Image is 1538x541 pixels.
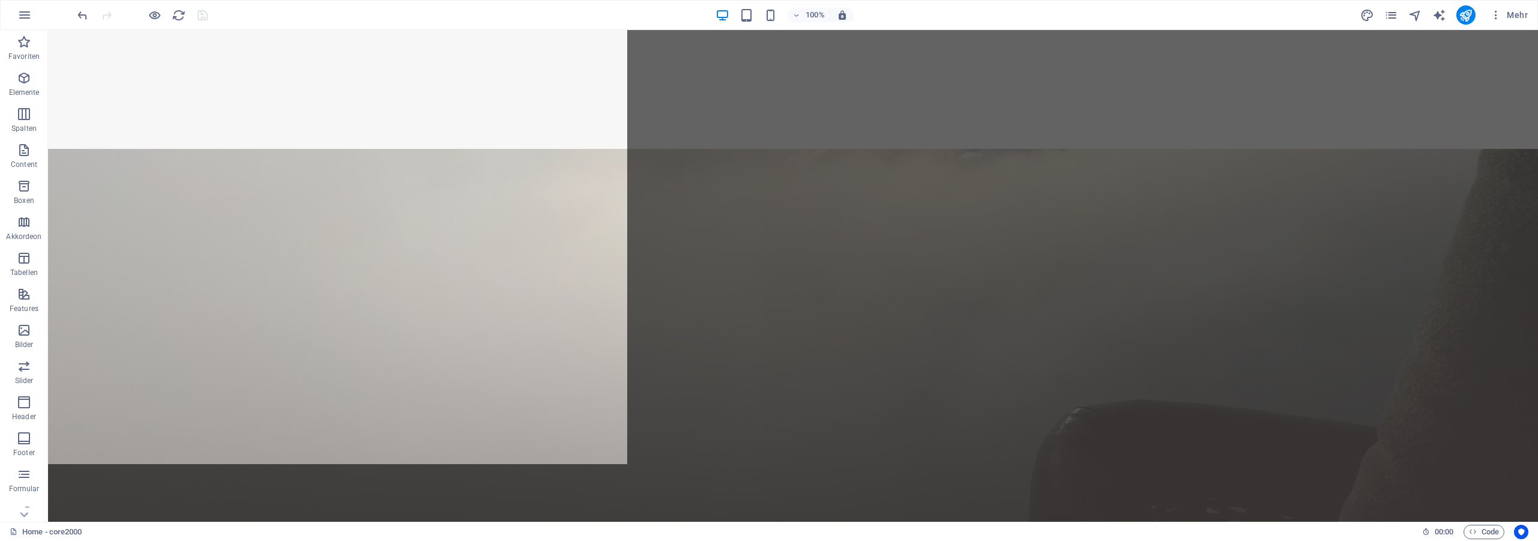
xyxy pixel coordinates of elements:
p: Spalten [11,124,37,133]
i: Seiten (Strg+Alt+S) [1384,8,1398,22]
p: Favoriten [8,52,40,61]
i: Navigator [1408,8,1422,22]
p: Boxen [14,196,34,205]
p: Features [10,304,38,313]
p: Content [11,160,37,169]
button: publish [1456,5,1476,25]
span: Code [1469,525,1499,539]
button: text_generator [1432,8,1447,22]
span: : [1443,527,1445,536]
button: Code [1464,525,1504,539]
button: pages [1384,8,1399,22]
button: navigator [1408,8,1423,22]
span: Mehr [1490,9,1528,21]
p: Formular [9,484,40,494]
a: Klick, um Auswahl aufzuheben. Doppelklick öffnet Seitenverwaltung [10,525,82,539]
i: Rückgängig: Innenabstand ändern (Strg+Z) [76,8,90,22]
i: Veröffentlichen [1459,8,1473,22]
p: Tabellen [10,268,38,277]
p: Header [12,412,36,422]
p: Elemente [9,88,40,97]
i: Design (Strg+Alt+Y) [1360,8,1374,22]
i: AI Writer [1432,8,1446,22]
button: reload [171,8,186,22]
button: Mehr [1485,5,1533,25]
p: Akkordeon [6,232,41,241]
button: design [1360,8,1375,22]
button: Usercentrics [1514,525,1528,539]
button: 100% [788,8,830,22]
span: 00 00 [1435,525,1453,539]
p: Footer [13,448,35,458]
button: undo [75,8,90,22]
h6: Session-Zeit [1422,525,1454,539]
p: Bilder [15,340,34,349]
p: Slider [15,376,34,385]
h6: 100% [806,8,825,22]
